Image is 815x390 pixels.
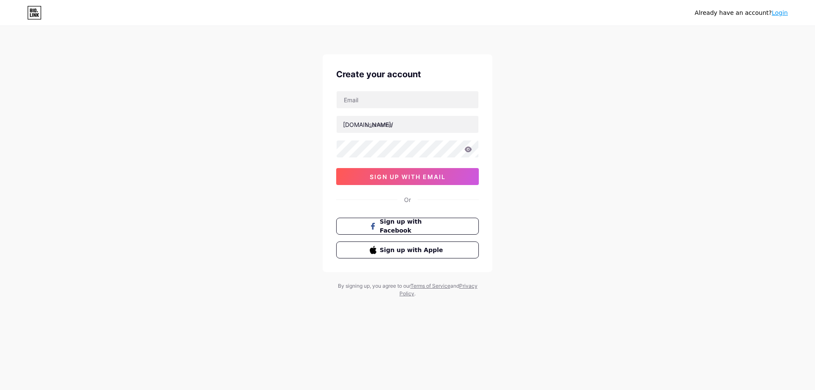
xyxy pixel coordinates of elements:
input: Email [337,91,478,108]
div: Already have an account? [695,8,788,17]
span: Sign up with Apple [380,246,446,255]
button: Sign up with Apple [336,241,479,258]
input: username [337,116,478,133]
button: sign up with email [336,168,479,185]
span: Sign up with Facebook [380,217,446,235]
a: Terms of Service [410,283,450,289]
div: [DOMAIN_NAME]/ [343,120,393,129]
div: By signing up, you agree to our and . [335,282,480,297]
span: sign up with email [370,173,446,180]
button: Sign up with Facebook [336,218,479,235]
div: Or [404,195,411,204]
a: Login [772,9,788,16]
div: Create your account [336,68,479,81]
